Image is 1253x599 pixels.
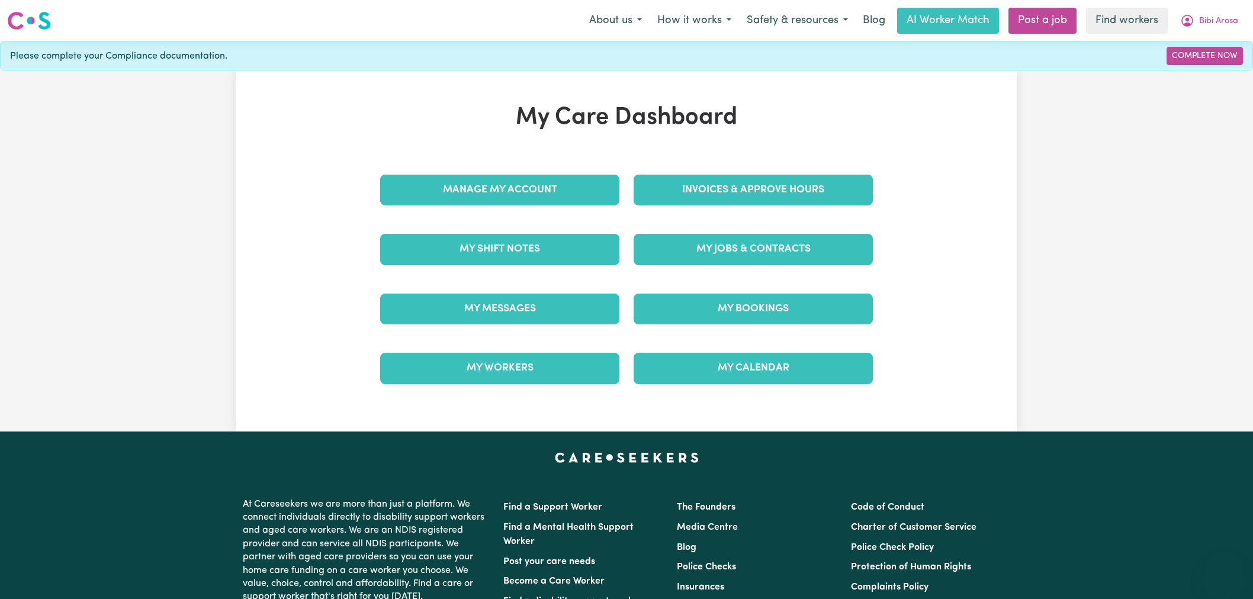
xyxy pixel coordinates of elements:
[1008,8,1077,34] a: Post a job
[677,503,735,512] a: The Founders
[634,294,873,324] a: My Bookings
[856,8,892,34] a: Blog
[897,8,999,34] a: AI Worker Match
[739,8,856,33] button: Safety & resources
[581,8,650,33] button: About us
[373,104,880,132] h1: My Care Dashboard
[503,557,595,566] a: Post your care needs
[380,353,619,384] a: My Workers
[1167,47,1243,65] a: Complete Now
[851,543,934,552] a: Police Check Policy
[677,582,724,592] a: Insurances
[851,562,971,572] a: Protection of Human Rights
[650,8,739,33] button: How it works
[1206,552,1244,590] iframe: Button to launch messaging window
[503,577,605,586] a: Become a Care Worker
[851,523,976,532] a: Charter of Customer Service
[503,523,634,546] a: Find a Mental Health Support Worker
[380,175,619,205] a: Manage My Account
[503,503,602,512] a: Find a Support Worker
[1086,8,1168,34] a: Find workers
[380,294,619,324] a: My Messages
[677,543,696,552] a: Blog
[7,10,51,31] img: Careseekers logo
[634,234,873,265] a: My Jobs & Contracts
[677,562,736,572] a: Police Checks
[7,7,51,34] a: Careseekers logo
[851,582,928,592] a: Complaints Policy
[634,175,873,205] a: Invoices & Approve Hours
[1172,8,1246,33] button: My Account
[851,503,924,512] a: Code of Conduct
[555,453,699,462] a: Careseekers home page
[1199,15,1238,28] span: Bibi Arosa
[677,523,738,532] a: Media Centre
[380,234,619,265] a: My Shift Notes
[10,49,227,63] span: Please complete your Compliance documentation.
[634,353,873,384] a: My Calendar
